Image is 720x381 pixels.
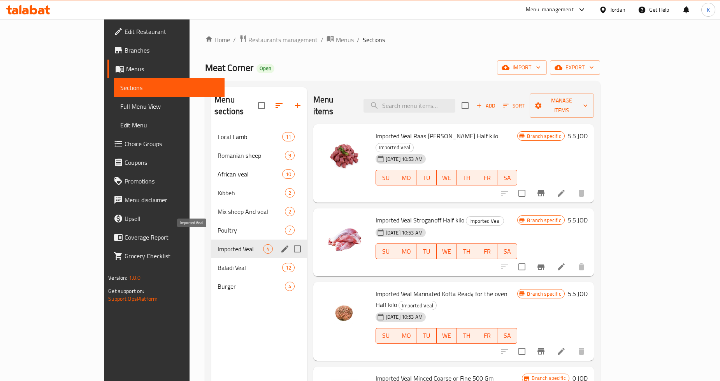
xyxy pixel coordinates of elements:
span: 12 [283,264,294,272]
span: 1.0.0 [129,273,141,283]
span: Imported Veal Marinated Kofta Ready for the oven Half kilo [376,288,508,310]
button: Branch-specific-item [532,258,550,276]
span: 4 [263,245,272,253]
span: SA [500,246,515,257]
span: Manage items [536,96,588,115]
div: items [285,188,295,198]
span: Kibbeh [218,188,284,198]
a: Menus [107,60,225,78]
span: Baladi Veal [218,263,282,272]
div: Imported Veal4edit [211,240,307,258]
div: Menu-management [526,5,574,14]
span: Imported Veal [466,217,504,226]
span: TH [460,330,474,341]
span: FR [480,172,494,183]
span: WE [440,330,454,341]
a: Menu disclaimer [107,190,225,209]
span: Select to update [514,343,530,360]
span: Upsell [125,214,218,223]
span: FR [480,330,494,341]
span: Mix sheep And veal [218,207,284,216]
div: Kibbeh2 [211,183,307,202]
span: Get support on: [108,286,144,296]
li: / [233,35,236,44]
a: Branches [107,41,225,60]
span: 7 [285,227,294,234]
button: SU [376,328,396,344]
a: Choice Groups [107,134,225,153]
a: Edit menu item [557,347,566,356]
span: SA [500,330,515,341]
span: TU [420,246,434,257]
a: Support.OpsPlatform [108,294,158,304]
span: Branch specific [524,217,564,224]
span: Select all sections [253,97,270,114]
button: delete [572,184,591,203]
span: Meat Corner [205,59,253,76]
button: SA [497,170,518,185]
button: Add section [288,96,307,115]
span: 2 [285,189,294,197]
button: TH [457,170,477,185]
span: SU [379,246,393,257]
span: Menu disclaimer [125,195,218,205]
span: Version: [108,273,127,283]
button: FR [477,243,497,259]
span: MO [399,330,413,341]
button: TU [416,170,437,185]
a: Menus [327,35,354,45]
span: 10 [283,171,294,178]
button: MO [396,170,416,185]
span: Sections [120,83,218,92]
span: Imported Veal Raas [PERSON_NAME] Half kilo [376,130,498,142]
a: Coupons [107,153,225,172]
span: Add item [473,100,498,112]
a: Edit Menu [114,116,225,134]
div: items [282,169,295,179]
span: export [556,63,594,72]
span: Select to update [514,185,530,201]
span: Add [475,101,496,110]
div: items [285,207,295,216]
span: Imported Veal [376,143,413,152]
button: TH [457,243,477,259]
div: Imported Veal [376,143,414,152]
span: TU [420,172,434,183]
span: Menus [126,64,218,74]
span: SU [379,172,393,183]
span: Promotions [125,176,218,186]
h6: 5.5 JOD [568,215,588,226]
div: items [282,132,295,141]
h6: 5.5 JOD [568,131,588,141]
span: Choice Groups [125,139,218,148]
button: Sort [501,100,527,112]
span: WE [440,172,454,183]
button: MO [396,328,416,344]
span: Restaurants management [248,35,318,44]
a: Edit menu item [557,262,566,272]
span: Open [256,65,274,72]
span: 2 [285,208,294,215]
div: Local Lamb11 [211,127,307,146]
span: Imported Veal [399,301,436,310]
span: 9 [285,152,294,159]
button: Branch-specific-item [532,184,550,203]
span: TH [460,246,474,257]
button: SU [376,170,396,185]
button: Manage items [530,93,594,118]
a: Upsell [107,209,225,228]
div: items [285,282,295,291]
span: [DATE] 10:53 AM [383,229,426,236]
h2: Menu sections [214,94,258,117]
input: search [364,99,455,113]
span: Sort [503,101,525,110]
span: SU [379,330,393,341]
span: MO [399,246,413,257]
div: Baladi Veal12 [211,258,307,277]
a: Promotions [107,172,225,190]
span: WE [440,246,454,257]
span: Poultry [218,226,284,235]
button: WE [437,170,457,185]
